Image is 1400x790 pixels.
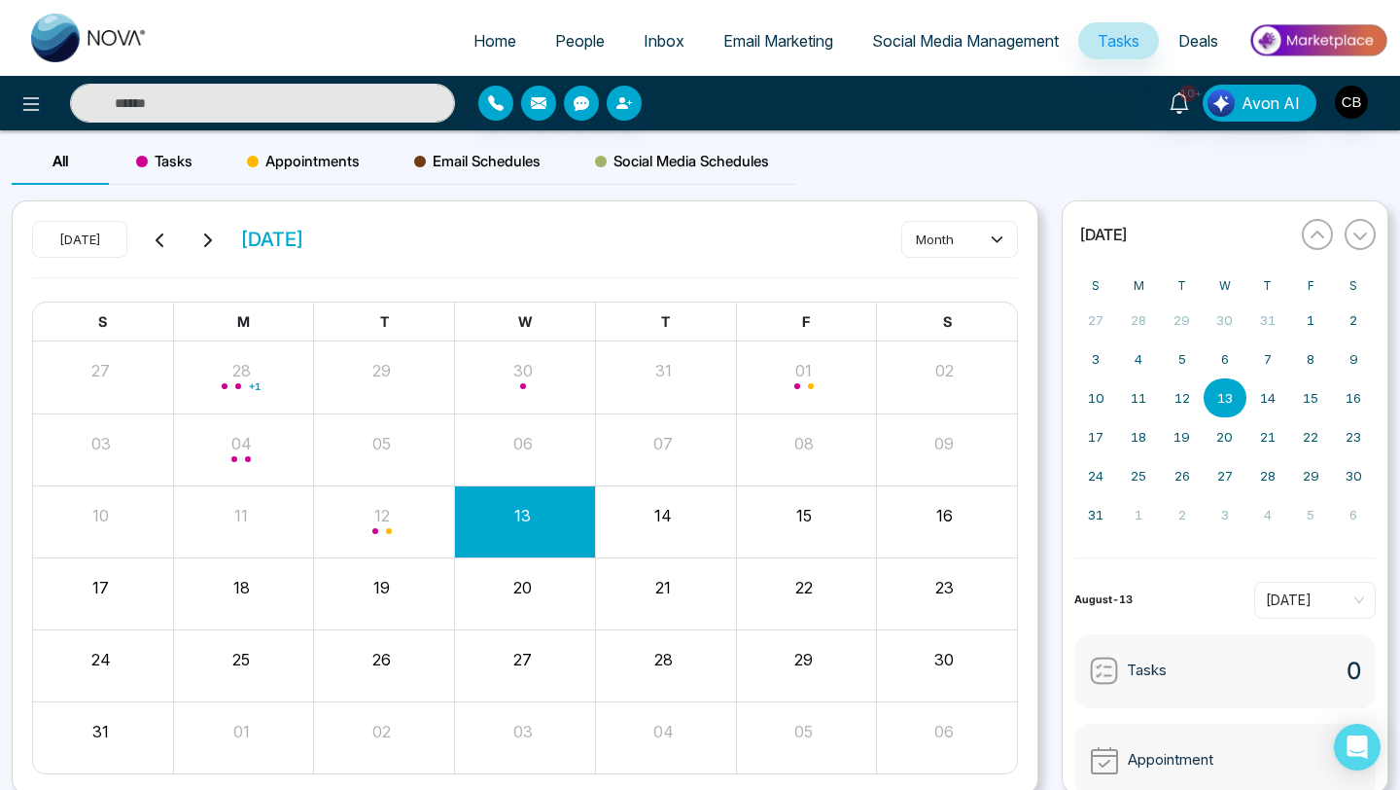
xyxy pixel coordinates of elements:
[1242,91,1300,115] span: Avon AI
[1179,85,1197,102] span: 10+
[1173,312,1190,328] abbr: July 29, 2025
[943,313,952,330] span: S
[1177,278,1186,293] abbr: Tuesday
[555,31,605,51] span: People
[31,14,148,62] img: Nova CRM Logo
[935,576,954,599] button: 23
[91,432,111,455] button: 03
[1074,225,1290,244] button: [DATE]
[1131,390,1146,406] abbr: August 11, 2025
[1074,417,1117,456] button: August 17, 2025
[1246,417,1289,456] button: August 21, 2025
[1074,378,1117,417] button: August 10, 2025
[1307,507,1314,522] abbr: September 5, 2025
[1098,31,1139,51] span: Tasks
[1332,301,1375,340] button: August 2, 2025
[936,504,953,527] button: 16
[1266,586,1364,615] span: Today
[1156,85,1203,119] a: 10+
[473,31,516,51] span: Home
[249,382,261,390] span: + 1
[654,648,673,671] button: 28
[1260,312,1276,328] abbr: July 31, 2025
[644,31,684,51] span: Inbox
[1219,278,1231,293] abbr: Wednesday
[240,225,304,254] span: [DATE]
[1131,312,1146,328] abbr: July 28, 2025
[1074,340,1117,378] button: August 3, 2025
[1080,225,1127,244] span: [DATE]
[513,648,532,671] button: 27
[92,504,109,527] button: 10
[1160,456,1203,495] button: August 26, 2025
[1203,85,1316,122] button: Avon AI
[92,576,109,599] button: 17
[1074,456,1117,495] button: August 24, 2025
[1216,312,1233,328] abbr: July 30, 2025
[1308,278,1314,293] abbr: Friday
[1346,468,1362,484] abbr: August 30, 2025
[794,432,814,455] button: 08
[136,150,192,173] span: Tasks
[794,648,813,671] button: 29
[1346,390,1361,406] abbr: August 16, 2025
[853,22,1078,59] a: Social Media Management
[704,22,853,59] a: Email Marketing
[1204,495,1246,534] button: September 3, 2025
[1088,312,1103,328] abbr: July 27, 2025
[1204,340,1246,378] button: August 6, 2025
[513,720,533,743] button: 03
[1349,507,1357,522] abbr: September 6, 2025
[32,221,127,258] button: [DATE]
[91,648,111,671] button: 24
[1204,301,1246,340] button: July 30, 2025
[1204,417,1246,456] button: August 20, 2025
[1204,378,1246,417] button: August 13, 2025
[1303,429,1318,445] abbr: August 22, 2025
[1221,507,1229,522] abbr: September 3, 2025
[1117,456,1160,495] button: August 25, 2025
[1160,378,1203,417] button: August 12, 2025
[1246,378,1289,417] button: August 14, 2025
[536,22,624,59] a: People
[247,150,360,173] span: Appointments
[1088,468,1103,484] abbr: August 24, 2025
[1088,507,1103,522] abbr: August 31, 2025
[1074,495,1117,534] button: August 31, 2025
[513,576,532,599] button: 20
[872,31,1059,51] span: Social Media Management
[514,504,531,527] button: 13
[372,432,391,455] button: 05
[1332,378,1375,417] button: August 16, 2025
[1221,351,1229,367] abbr: August 6, 2025
[1349,351,1358,367] abbr: August 9, 2025
[1134,278,1144,293] abbr: Monday
[1246,340,1289,378] button: August 7, 2025
[1160,340,1203,378] button: August 5, 2025
[32,302,1018,775] div: Month View
[1117,495,1160,534] button: September 1, 2025
[1088,390,1104,406] abbr: August 10, 2025
[1263,278,1272,293] abbr: Thursday
[1117,378,1160,417] button: August 11, 2025
[91,359,110,382] button: 27
[1307,312,1314,328] abbr: August 1, 2025
[1289,301,1332,340] button: August 1, 2025
[1074,301,1117,340] button: July 27, 2025
[1289,495,1332,534] button: September 5, 2025
[1335,86,1368,119] img: User Avatar
[624,22,704,59] a: Inbox
[372,720,391,743] button: 02
[233,576,250,599] button: 18
[380,313,389,330] span: T
[1349,312,1357,328] abbr: August 2, 2025
[454,22,536,59] a: Home
[653,720,674,743] button: 04
[1127,660,1167,682] span: Tasks
[934,648,954,671] button: 30
[1264,351,1272,367] abbr: August 7, 2025
[92,720,109,743] button: 31
[935,359,954,382] button: 02
[234,504,248,527] button: 11
[1178,351,1186,367] abbr: August 5, 2025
